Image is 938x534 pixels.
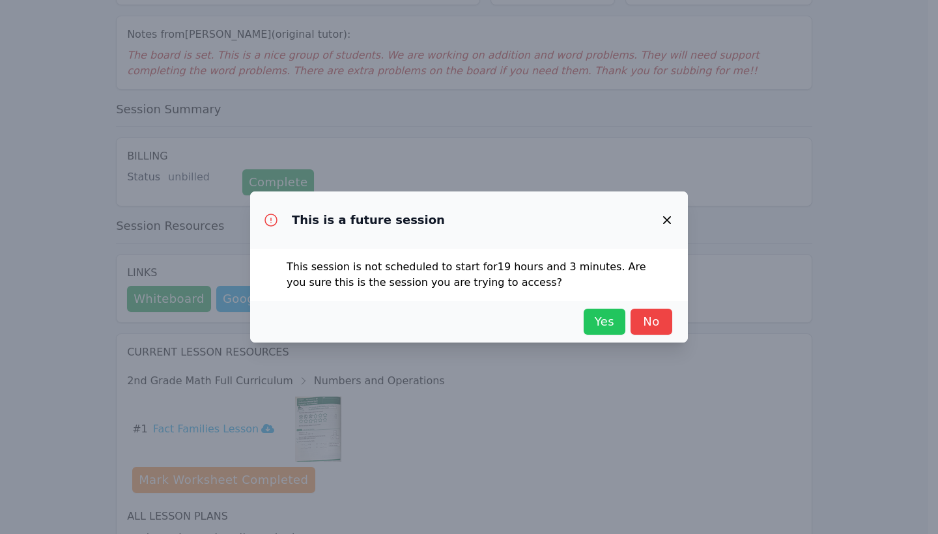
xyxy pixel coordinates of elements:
[590,313,619,331] span: Yes
[637,313,666,331] span: No
[584,309,625,335] button: Yes
[287,259,651,290] p: This session is not scheduled to start for 19 hours and 3 minutes . Are you sure this is the sess...
[292,212,445,228] h3: This is a future session
[631,309,672,335] button: No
